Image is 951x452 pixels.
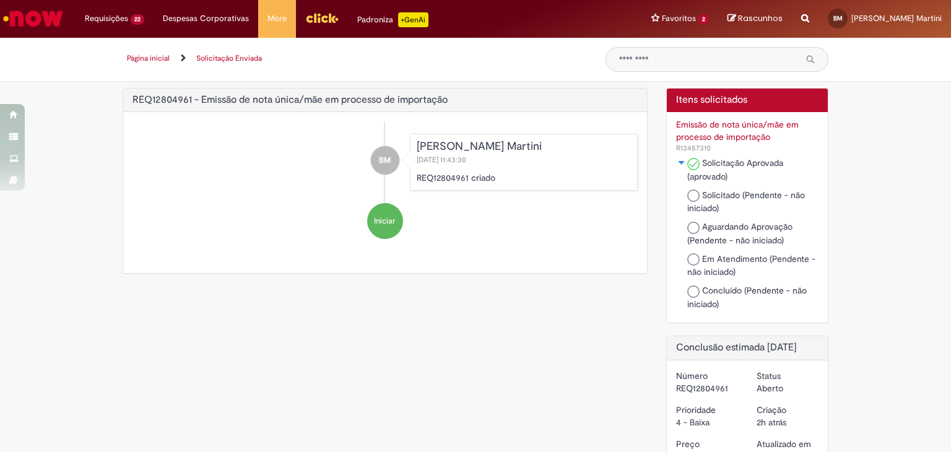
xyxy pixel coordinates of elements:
div: REQ12804961 [676,382,738,394]
span: Requisições [85,12,128,25]
li: Bianca Argentieri Martini [132,134,638,191]
a: Página inicial [127,53,170,63]
div: Aberto [757,382,819,394]
span: R13457310 [676,143,711,153]
span: Solicitado (Pendente - não iniciado) [687,189,805,214]
div: 4 - Baixa [676,416,738,428]
span: Despesas Corporativas [163,12,249,25]
span: Em Atendimento (Pendente - não iniciado) [687,253,815,278]
label: Criação [757,404,786,416]
button: Solicitação aprovada Alternar a exibição do estado da fase para NF Única/Mãe [676,157,687,169]
h2: Conclusão estimada [DATE] [676,342,819,354]
img: Expandir o estado da solicitação [677,159,687,167]
img: click_logo_yellow_360x200.png [305,9,339,27]
span: 2 [698,14,709,25]
a: Rascunhos [727,13,783,25]
span: Aguardando Aprovação (Pendente - não iniciado) [687,221,792,246]
span: 22 [131,14,144,25]
label: Número [676,370,708,382]
img: Em Atendimento (Pendente - não iniciado) [687,253,700,266]
div: Emissão de nota única/mãe em processo de importação [676,118,819,143]
span: Concluído (Pendente - não iniciado) [687,285,807,310]
img: ServiceNow [1,6,65,31]
h2: Itens solicitados [676,95,819,106]
span: Solicitação Aprovada (aprovado) [687,157,783,182]
img: Solicitação Aprovada (aprovado) [687,158,700,170]
img: Solicitado (Pendente - não iniciado) [687,189,700,202]
ul: Histórico de tíquete [132,121,638,251]
a: Solicitação Enviada [196,53,262,63]
a: Emissão de nota única/mãe em processo de importação R13457310 [676,118,819,154]
span: BM [379,146,391,175]
div: 28/08/2025 11:43:30 [757,416,819,428]
span: [PERSON_NAME] Martini [851,13,942,24]
span: Favoritos [662,12,696,25]
span: More [267,12,287,25]
p: +GenAi [398,12,428,27]
label: Preço [676,438,700,450]
img: Aguardando Aprovação (Pendente - não iniciado) [687,222,700,234]
span: 2h atrás [757,417,786,428]
div: Bianca Argentieri Martini [371,146,399,175]
div: [PERSON_NAME] Martini [417,141,631,153]
ul: Trilhas de página [123,47,587,70]
img: Concluído (Pendente - não iniciado) [687,285,700,298]
span: Número [676,143,711,153]
label: Status [757,370,781,382]
span: Iniciar [374,215,396,227]
h2: REQ12804961 - Emissão de nota única/mãe em processo de importação Histórico de tíquete [132,95,448,106]
p: REQ12804961 criado [417,172,631,184]
label: Prioridade [676,404,716,416]
span: BM [833,14,843,22]
span: Rascunhos [738,12,783,24]
time: 28/08/2025 11:43:30 [757,417,786,428]
div: Padroniza [357,12,428,27]
span: [DATE] 11:43:30 [417,155,469,165]
label: Atualizado em [757,438,811,450]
